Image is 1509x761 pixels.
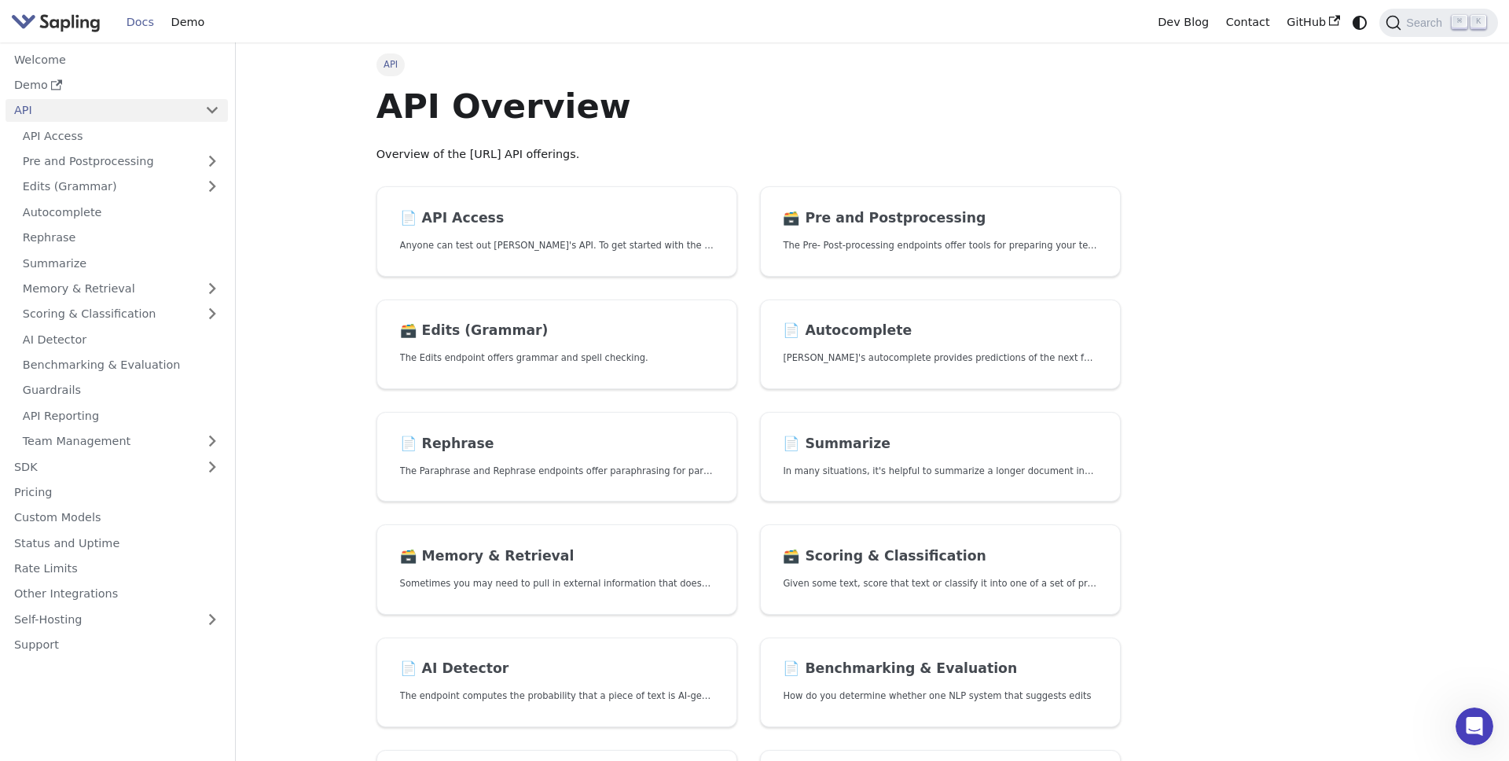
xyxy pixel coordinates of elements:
[400,238,714,253] p: Anyone can test out Sapling's API. To get started with the API, simply:
[783,548,1096,565] h2: Scoring & Classification
[196,455,228,478] button: Expand sidebar category 'SDK'
[376,300,737,390] a: 🗃️ Edits (Grammar)The Edits endpoint offers grammar and spell checking.
[6,74,228,97] a: Demo
[6,506,228,529] a: Custom Models
[376,638,737,728] a: 📄️ AI DetectorThe endpoint computes the probability that a piece of text is AI-generated,
[1379,9,1497,37] button: Search (Command+K)
[6,557,228,580] a: Rate Limits
[400,660,714,678] h2: AI Detector
[760,524,1121,615] a: 🗃️ Scoring & ClassificationGiven some text, score that text or classify it into one of a set of p...
[783,351,1096,366] p: Sapling's autocomplete provides predictions of the next few characters or words
[376,145,1121,164] p: Overview of the [URL] API offerings.
[14,200,228,223] a: Autocomplete
[6,481,228,504] a: Pricing
[14,150,228,173] a: Pre and Postprocessing
[1401,17,1452,29] span: Search
[11,11,106,34] a: Sapling.ai
[783,576,1096,591] p: Given some text, score that text or classify it into one of a set of pre-specified categories.
[400,576,714,591] p: Sometimes you may need to pull in external information that doesn't fit in the context size of an...
[400,351,714,366] p: The Edits endpoint offers grammar and spell checking.
[6,608,228,630] a: Self-Hosting
[400,210,714,227] h2: API Access
[760,638,1121,728] a: 📄️ Benchmarking & EvaluationHow do you determine whether one NLP system that suggests edits
[400,436,714,453] h2: Rephrase
[6,531,228,554] a: Status and Uptime
[14,278,228,300] a: Memory & Retrieval
[14,379,228,402] a: Guardrails
[376,53,406,75] span: API
[14,354,228,377] a: Benchmarking & Evaluation
[376,186,737,277] a: 📄️ API AccessAnyone can test out [PERSON_NAME]'s API. To get started with the API, simply:
[1349,11,1371,34] button: Switch between dark and light mode (currently system mode)
[196,99,228,122] button: Collapse sidebar category 'API'
[14,252,228,274] a: Summarize
[783,689,1096,704] p: How do you determine whether one NLP system that suggests edits
[6,634,228,656] a: Support
[14,404,228,427] a: API Reporting
[1452,15,1467,29] kbd: ⌘
[400,464,714,479] p: The Paraphrase and Rephrase endpoints offer paraphrasing for particular styles.
[14,430,228,453] a: Team Management
[783,238,1096,253] p: The Pre- Post-processing endpoints offer tools for preparing your text data for ingestation as we...
[376,524,737,615] a: 🗃️ Memory & RetrievalSometimes you may need to pull in external information that doesn't fit in t...
[163,10,213,35] a: Demo
[376,53,1121,75] nav: Breadcrumbs
[376,412,737,502] a: 📄️ RephraseThe Paraphrase and Rephrase endpoints offer paraphrasing for particular styles.
[1278,10,1348,35] a: GitHub
[6,455,196,478] a: SDK
[783,436,1096,453] h2: Summarize
[1149,10,1217,35] a: Dev Blog
[14,124,228,147] a: API Access
[14,175,228,198] a: Edits (Grammar)
[14,328,228,351] a: AI Detector
[760,412,1121,502] a: 📄️ SummarizeIn many situations, it's helpful to summarize a longer document into a shorter, more ...
[11,11,101,34] img: Sapling.ai
[6,583,228,605] a: Other Integrations
[783,210,1096,227] h2: Pre and Postprocessing
[376,85,1121,127] h1: API Overview
[6,99,196,122] a: API
[783,464,1096,479] p: In many situations, it's helpful to summarize a longer document into a shorter, more easily diges...
[14,303,228,325] a: Scoring & Classification
[400,322,714,340] h2: Edits (Grammar)
[783,660,1096,678] h2: Benchmarking & Evaluation
[760,186,1121,277] a: 🗃️ Pre and PostprocessingThe Pre- Post-processing endpoints offer tools for preparing your text d...
[400,548,714,565] h2: Memory & Retrieval
[118,10,163,35] a: Docs
[1456,708,1493,745] iframe: Intercom live chat
[760,300,1121,390] a: 📄️ Autocomplete[PERSON_NAME]'s autocomplete provides predictions of the next few characters or words
[1470,15,1486,29] kbd: K
[1217,10,1279,35] a: Contact
[14,226,228,249] a: Rephrase
[400,689,714,704] p: The endpoint computes the probability that a piece of text is AI-generated,
[6,48,228,71] a: Welcome
[783,322,1096,340] h2: Autocomplete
